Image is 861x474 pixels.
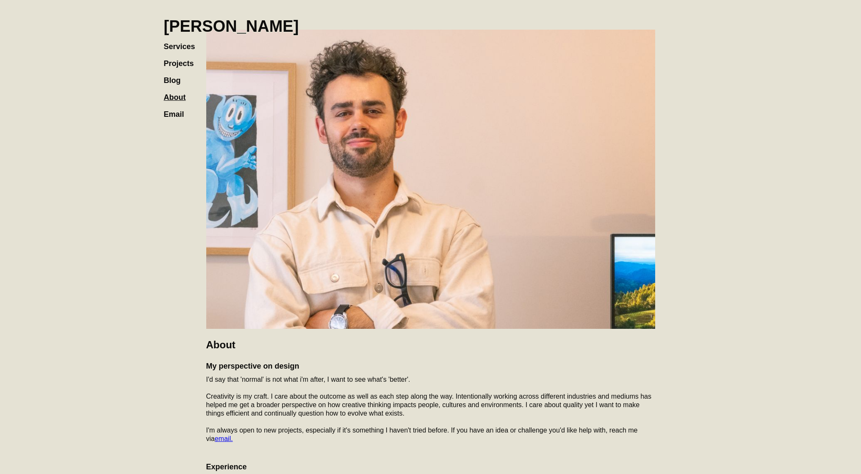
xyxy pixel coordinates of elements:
[206,375,655,443] p: I'd say that 'normal' is not what i'm after, I want to see what's 'better'. Creativity is my craf...
[206,462,655,472] h4: Experience
[164,8,299,36] a: home
[206,447,655,457] h4: ‍
[206,361,655,371] h4: My perspective on design
[164,17,299,36] h1: [PERSON_NAME]
[164,34,204,51] a: Services
[164,68,189,85] a: Blog
[164,51,202,68] a: Projects
[164,85,194,102] a: About
[206,337,655,353] h2: About
[215,435,233,442] a: email.
[164,102,193,118] a: Email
